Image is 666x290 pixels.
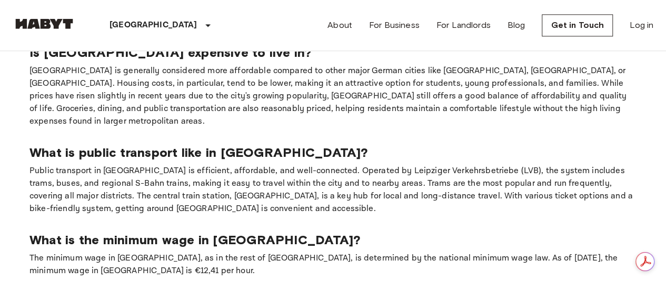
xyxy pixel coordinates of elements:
[29,252,637,277] p: The minimum wage in [GEOGRAPHIC_DATA], as in the rest of [GEOGRAPHIC_DATA], is determined by the ...
[436,19,491,32] a: For Landlords
[630,19,653,32] a: Log in
[327,19,352,32] a: About
[508,19,525,32] a: Blog
[29,232,637,248] p: What is the minimum wage in [GEOGRAPHIC_DATA]?
[29,65,637,128] p: [GEOGRAPHIC_DATA] is generally considered more affordable compared to other major German cities l...
[29,45,637,61] p: Is [GEOGRAPHIC_DATA] expensive to live in?
[542,14,613,36] a: Get in Touch
[29,165,637,215] p: Public transport in [GEOGRAPHIC_DATA] is efficient, affordable, and well-connected. Operated by L...
[13,18,76,29] img: Habyt
[29,145,637,161] p: What is public transport like in [GEOGRAPHIC_DATA]?
[369,19,420,32] a: For Business
[110,19,197,32] p: [GEOGRAPHIC_DATA]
